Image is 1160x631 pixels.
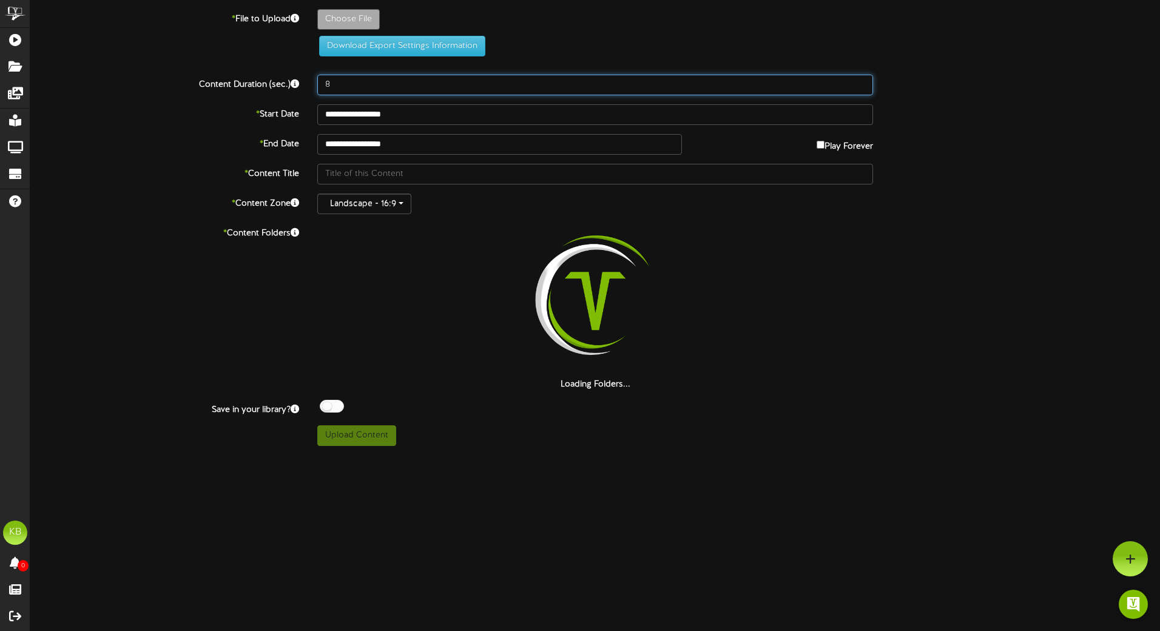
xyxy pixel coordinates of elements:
[518,223,673,379] img: loading-spinner-2.png
[3,521,27,545] div: KB
[21,194,308,210] label: Content Zone
[18,560,29,572] span: 0
[21,9,308,25] label: File to Upload
[21,400,308,416] label: Save in your library?
[313,41,485,50] a: Download Export Settings Information
[317,164,873,184] input: Title of this Content
[817,141,824,149] input: Play Forever
[21,223,308,240] label: Content Folders
[21,104,308,121] label: Start Date
[21,134,308,150] label: End Date
[21,164,308,180] label: Content Title
[21,75,308,91] label: Content Duration (sec.)
[317,425,396,446] button: Upload Content
[817,134,873,153] label: Play Forever
[1119,590,1148,619] div: Open Intercom Messenger
[561,380,630,389] strong: Loading Folders...
[319,36,485,56] button: Download Export Settings Information
[317,194,411,214] button: Landscape - 16:9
